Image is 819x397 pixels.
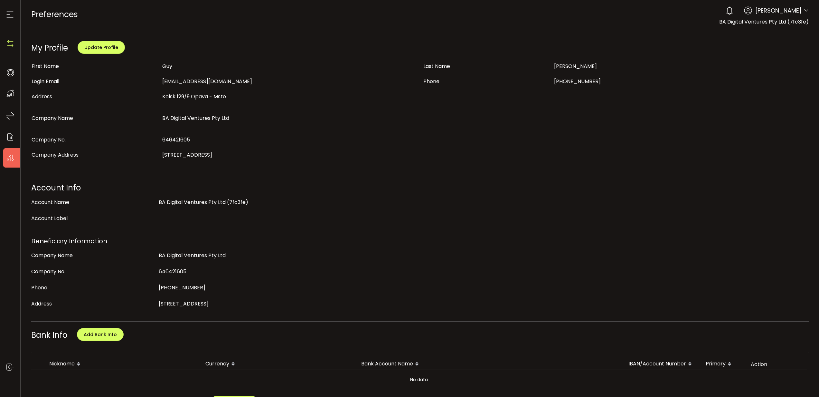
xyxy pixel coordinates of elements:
[787,366,819,397] iframe: Chat Widget
[719,18,809,25] span: BA Digital Ventures Pty Ltd (7fc3fe)
[159,284,205,291] span: [PHONE_NUMBER]
[31,43,68,53] div: My Profile
[162,114,229,122] span: BA Digital Ventures Pty Ltd
[32,63,59,70] span: First Name
[31,235,809,247] div: Beneficiary Information
[356,359,623,370] div: Bank Account Name
[84,331,117,338] span: Add Bank Info
[200,359,356,370] div: Currency
[77,328,124,341] button: Add Bank Info
[162,93,226,100] span: Kolsk 129/9 Opava - Msto
[31,249,155,262] div: Company Name
[32,151,79,159] span: Company Address
[225,370,613,389] span: No data
[31,265,155,278] div: Company No.
[746,361,807,368] div: Action
[5,39,15,48] img: N4P5cjLOiQAAAABJRU5ErkJggg==
[31,181,809,194] div: Account Info
[623,359,701,370] div: IBAN/Account Number
[423,63,450,70] span: Last Name
[423,78,439,85] span: Phone
[78,41,125,54] button: Update Profile
[159,198,248,206] span: BA Digital Ventures Pty Ltd (7fc3fe)
[32,114,73,122] span: Company Name
[554,78,601,85] span: [PHONE_NUMBER]
[31,212,155,225] div: Account Label
[84,44,118,51] span: Update Profile
[162,151,212,159] span: [STREET_ADDRESS]
[755,6,802,15] span: [PERSON_NAME]
[162,78,252,85] span: [EMAIL_ADDRESS][DOMAIN_NAME]
[159,268,186,275] span: 646421605
[162,136,190,143] span: 646421605
[159,300,209,307] span: [STREET_ADDRESS]
[162,63,172,70] span: Guy
[31,297,155,310] div: Address
[31,196,155,209] div: Account Name
[31,9,78,20] span: Preferences
[32,136,66,143] span: Company No.
[554,63,597,70] span: [PERSON_NAME]
[32,93,52,100] span: Address
[31,330,67,340] span: Bank Info
[44,359,200,370] div: Nickname
[32,78,59,85] span: Login Email
[31,281,155,294] div: Phone
[787,366,819,397] div: Widget de chat
[159,252,226,259] span: BA Digital Ventures Pty Ltd
[701,359,746,370] div: Primary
